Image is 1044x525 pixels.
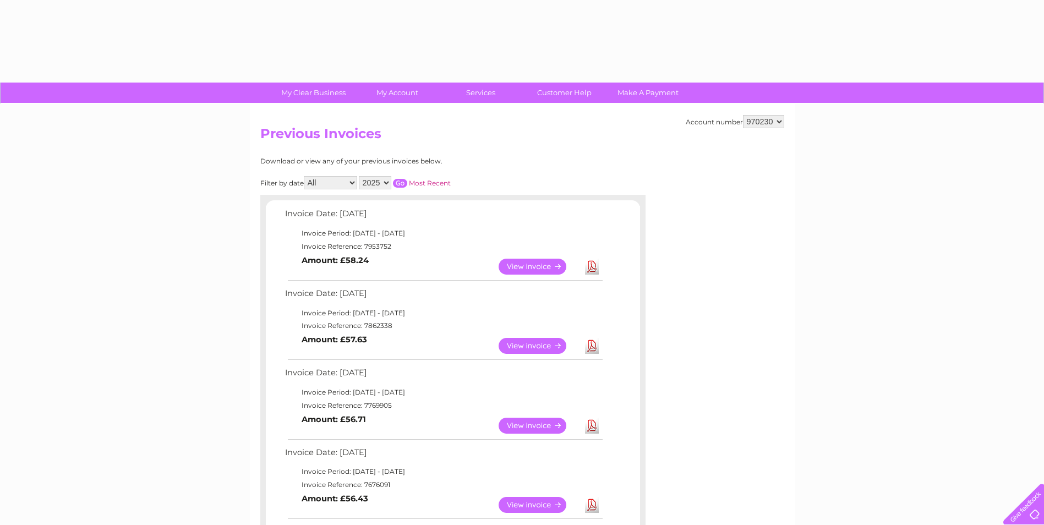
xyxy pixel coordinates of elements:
a: My Account [352,83,442,103]
b: Amount: £56.71 [302,414,366,424]
a: Download [585,338,599,354]
td: Invoice Date: [DATE] [282,206,604,227]
a: Download [585,259,599,275]
td: Invoice Reference: 7676091 [282,478,604,491]
a: View [499,497,580,513]
a: Services [435,83,526,103]
b: Amount: £56.43 [302,494,368,504]
a: Customer Help [519,83,610,103]
td: Invoice Reference: 7953752 [282,240,604,253]
a: View [499,259,580,275]
td: Invoice Period: [DATE] - [DATE] [282,227,604,240]
td: Invoice Date: [DATE] [282,286,604,307]
a: View [499,338,580,354]
div: Download or view any of your previous invoices below. [260,157,549,165]
h2: Previous Invoices [260,126,784,147]
b: Amount: £57.63 [302,335,367,344]
div: Filter by date [260,176,549,189]
a: My Clear Business [268,83,359,103]
td: Invoice Period: [DATE] - [DATE] [282,465,604,478]
a: Download [585,418,599,434]
td: Invoice Date: [DATE] [282,445,604,466]
a: Make A Payment [603,83,693,103]
a: Download [585,497,599,513]
td: Invoice Period: [DATE] - [DATE] [282,386,604,399]
td: Invoice Reference: 7769905 [282,399,604,412]
td: Invoice Reference: 7862338 [282,319,604,332]
td: Invoice Period: [DATE] - [DATE] [282,307,604,320]
td: Invoice Date: [DATE] [282,365,604,386]
div: Account number [686,115,784,128]
a: View [499,418,580,434]
a: Most Recent [409,179,451,187]
b: Amount: £58.24 [302,255,369,265]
